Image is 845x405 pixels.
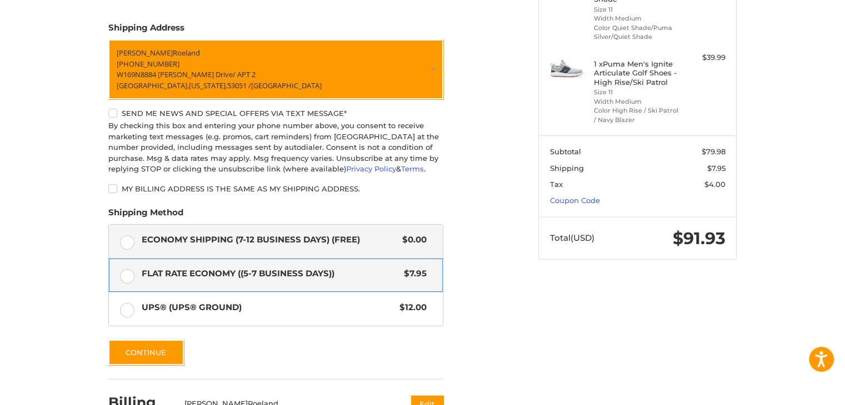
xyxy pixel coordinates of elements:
[594,59,679,87] h4: 1 x Puma Men's Ignite Articulate Golf Shoes - High Rise/Ski Patrol
[394,301,427,314] span: $12.00
[397,234,427,246] span: $0.00
[550,232,594,243] span: Total (USD)
[594,97,679,107] li: Width Medium
[117,69,233,79] span: W169N8884 [PERSON_NAME] Drive
[189,80,227,90] span: [US_STATE],
[117,80,189,90] span: [GEOGRAPHIC_DATA],
[594,23,679,42] li: Color Quiet Shade/Puma Silver/Quiet Shade
[673,228,726,249] span: $91.93
[594,5,679,14] li: Size 11
[108,206,183,224] legend: Shipping Method
[227,80,251,90] span: 53051 /
[398,267,427,280] span: $7.95
[108,340,184,365] button: Continue
[251,80,322,90] span: [GEOGRAPHIC_DATA]
[550,180,563,189] span: Tax
[117,58,179,68] span: [PHONE_NUMBER]
[142,301,394,314] span: UPS® (UPS® Ground)
[401,164,424,173] a: Terms
[108,184,443,193] label: My billing address is the same as my shipping address.
[142,267,399,280] span: Flat Rate Economy ((5-7 Business Days))
[702,147,726,156] span: $79.98
[346,164,396,173] a: Privacy Policy
[173,48,200,58] span: Roeland
[108,39,443,99] a: Enter or select a different address
[233,69,256,79] span: / APT 2
[117,48,173,58] span: [PERSON_NAME]
[682,52,726,63] div: $39.99
[707,164,726,173] span: $7.95
[108,109,443,118] label: Send me news and special offers via text message*
[704,180,726,189] span: $4.00
[142,234,397,246] span: Economy Shipping (7-12 Business Days) (Free)
[108,120,443,175] div: By checking this box and entering your phone number above, you consent to receive marketing text ...
[108,22,184,39] legend: Shipping Address
[550,164,584,173] span: Shipping
[550,147,581,156] span: Subtotal
[550,196,600,205] a: Coupon Code
[594,14,679,23] li: Width Medium
[594,88,679,97] li: Size 11
[594,106,679,124] li: Color High Rise / Ski Patrol / Navy Blazer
